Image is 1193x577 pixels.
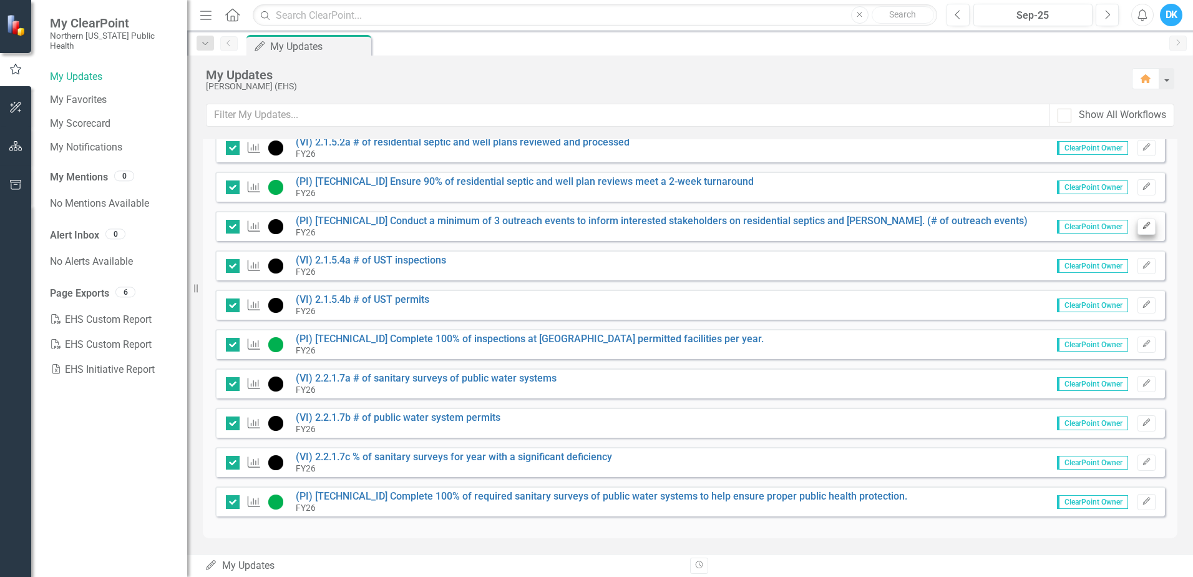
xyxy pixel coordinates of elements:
[268,219,283,234] img: Volume Indicator
[268,455,283,470] img: Volume Indicator
[296,215,1028,227] a: (PI) [TECHNICAL_ID] Conduct a minimum of 3 outreach events to inform interested stakeholders on r...
[296,254,446,266] a: (VI) 2.1.5.4a # of UST inspections
[296,463,316,473] small: FY26
[296,333,764,345] a: (PI) [TECHNICAL_ID] Complete 100% of inspections at [GEOGRAPHIC_DATA] permitted facilities per year.
[50,249,175,274] div: No Alerts Available
[268,416,283,431] img: Volume Indicator
[1057,298,1128,312] span: ClearPoint Owner
[872,6,934,24] button: Search
[6,14,28,36] img: ClearPoint Strategy
[296,451,612,463] a: (VI) 2.2.1.7c % of sanitary surveys for year with a significant deficiency
[1057,180,1128,194] span: ClearPoint Owner
[50,191,175,216] div: No Mentions Available
[105,229,125,239] div: 0
[296,267,316,277] small: FY26
[268,495,283,510] img: On Target
[296,503,316,513] small: FY26
[268,259,283,274] img: Volume Indicator
[268,377,283,392] img: Volume Indicator
[889,9,916,19] span: Search
[296,175,754,187] a: (PI) [TECHNICAL_ID] Ensure 90% of residential septic and well plan reviews meet a 2-week turnaround
[296,412,500,423] a: (VI) 2.2.1.7b # of public water system permits
[115,287,135,297] div: 6
[206,68,1119,82] div: My Updates
[50,16,175,31] span: My ClearPoint
[296,490,907,502] a: (PI) [TECHNICAL_ID] Complete 100% of required sanitary surveys of public water systems to help en...
[1057,141,1128,155] span: ClearPoint Owner
[253,4,937,26] input: Search ClearPoint...
[114,171,134,182] div: 0
[1057,220,1128,234] span: ClearPoint Owner
[296,372,557,384] a: (VI) 2.2.1.7a # of sanitary surveys of public water systems
[50,141,175,155] a: My Notifications
[270,39,368,54] div: My Updates
[1160,4,1182,26] button: DK
[296,188,316,198] small: FY26
[1057,338,1128,352] span: ClearPoint Owner
[1057,456,1128,470] span: ClearPoint Owner
[1057,377,1128,391] span: ClearPoint Owner
[206,82,1119,91] div: [PERSON_NAME] (EHS)
[268,298,283,313] img: Volume Indicator
[268,180,283,195] img: On Target
[50,93,175,107] a: My Favorites
[296,136,630,148] a: (VI) 2.1.5.2a # of residential septic and well plans reviewed and processed
[978,8,1088,23] div: Sep-25
[296,293,429,305] a: (VI) 2.1.5.4b # of UST permits
[50,287,109,301] a: Page Exports
[1057,259,1128,273] span: ClearPoint Owner
[296,306,316,316] small: FY26
[206,104,1050,127] input: Filter My Updates...
[205,559,681,573] div: My Updates
[50,332,175,357] a: EHS Custom Report
[296,227,316,237] small: FY26
[296,424,316,434] small: FY26
[50,357,175,382] a: EHS Initiative Report
[268,141,283,155] img: Volume Indicator
[50,307,175,332] a: EHS Custom Report
[50,229,99,243] a: Alert Inbox
[268,337,283,352] img: On Target
[50,170,108,185] a: My Mentions
[296,149,316,159] small: FY26
[296,385,316,395] small: FY26
[50,117,175,131] a: My Scorecard
[1057,495,1128,509] span: ClearPoint Owner
[1079,108,1166,122] div: Show All Workflows
[296,345,316,355] small: FY26
[1057,417,1128,430] span: ClearPoint Owner
[50,31,175,51] small: Northern [US_STATE] Public Health
[50,70,175,84] a: My Updates
[973,4,1093,26] button: Sep-25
